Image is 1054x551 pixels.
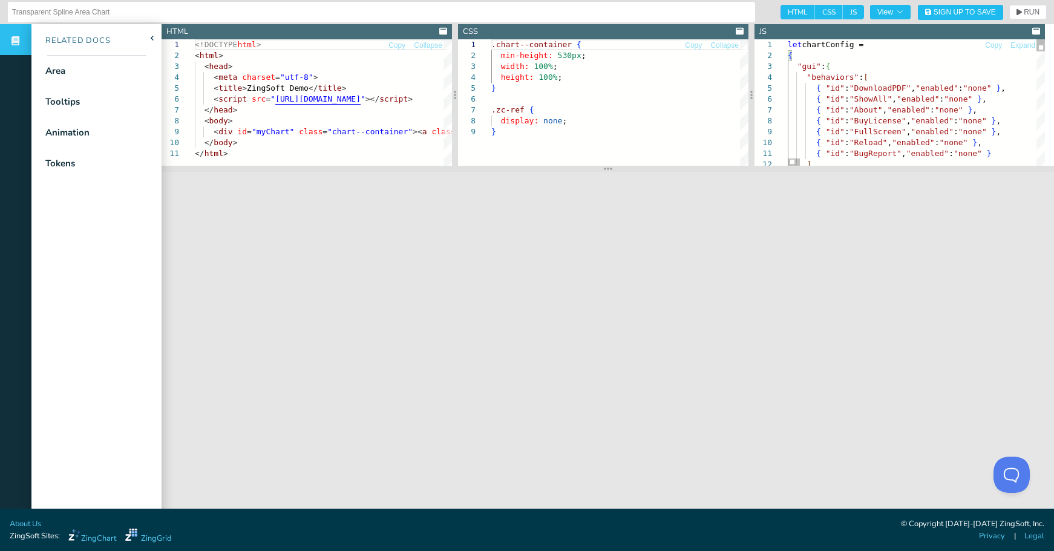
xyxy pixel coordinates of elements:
div: 1 [754,39,772,50]
span: > [228,116,233,125]
button: Copy [388,40,406,51]
span: : [845,105,849,114]
span: 100% [534,62,552,71]
div: 3 [162,61,179,72]
span: ZingSoft Demo [247,83,309,93]
span: title [318,83,342,93]
span: = [247,127,252,136]
span: "none" [954,149,982,158]
span: id [237,127,247,136]
div: 9 [458,126,476,137]
div: Tokens [45,157,75,171]
span: "behaviors" [807,73,859,82]
button: RUN [1009,5,1047,19]
span: < [214,73,218,82]
span: src [252,94,266,103]
div: © Copyright [DATE]-[DATE] ZingSoft, Inc. [901,518,1044,530]
span: "DownloadPDF" [849,83,911,93]
span: </ [205,138,214,147]
span: < [195,51,200,60]
div: 6 [754,94,772,105]
span: { [816,149,821,158]
span: Collapse [414,42,442,49]
span: "id" [826,149,845,158]
a: About Us [10,518,41,530]
span: > [233,105,238,114]
span: < [214,127,218,136]
div: 3 [754,61,772,72]
span: </ [205,105,214,114]
span: ZingSoft Sites: [10,530,60,542]
span: head [214,105,232,114]
span: > [228,62,233,71]
button: Sign Up to Save [918,5,1003,20]
div: 8 [754,116,772,126]
span: "FullScreen" [849,127,906,136]
div: 7 [162,105,179,116]
div: 7 [754,105,772,116]
span: } [972,138,977,147]
div: 11 [754,148,772,159]
span: , [977,138,982,147]
span: , [996,127,1001,136]
div: Tooltips [45,95,80,109]
div: 3 [458,61,476,72]
span: View [877,8,903,16]
span: RUN [1024,8,1039,16]
span: : [954,116,958,125]
span: : [845,94,849,103]
span: > [218,51,223,60]
span: } [977,94,982,103]
span: [URL][DOMAIN_NAME] [275,94,361,103]
span: > [313,73,318,82]
span: </ [309,83,318,93]
a: Privacy [979,530,1005,542]
div: 10 [162,137,179,148]
div: 5 [458,83,476,94]
span: "none" [940,138,968,147]
span: script [379,94,408,103]
div: HTML [166,26,188,37]
span: display: [501,116,539,125]
span: : [845,116,849,125]
span: Copy [685,42,702,49]
span: > [242,83,247,93]
div: 8 [458,116,476,126]
span: { [577,40,581,49]
span: , [887,138,892,147]
span: Copy [388,42,405,49]
span: "BugReport" [849,149,902,158]
div: 11 [162,148,179,159]
span: , [892,94,897,103]
span: "About" [849,105,883,114]
span: } [987,149,992,158]
span: : [845,149,849,158]
div: 1 [162,39,179,50]
span: >< [413,127,422,136]
span: , [982,94,987,103]
span: , [906,116,911,125]
span: class [299,127,322,136]
span: > [233,138,238,147]
span: meta [218,73,237,82]
span: | [1014,530,1016,542]
span: "id" [826,116,845,125]
span: min-height: [501,51,553,60]
span: = [275,73,280,82]
span: "id" [826,105,845,114]
span: <!DOCTYPE [195,40,237,49]
span: " [361,94,365,103]
span: html [200,51,218,60]
span: } [992,127,997,136]
span: Copy [985,42,1002,49]
span: > [342,83,347,93]
span: [ [863,73,868,82]
span: "enabled" [892,138,934,147]
span: : [821,62,826,71]
span: 100% [538,73,557,82]
div: 4 [162,72,179,83]
div: 6 [458,94,476,105]
button: Collapse [710,40,739,51]
a: ZingChart [68,529,116,544]
span: none [543,116,562,125]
